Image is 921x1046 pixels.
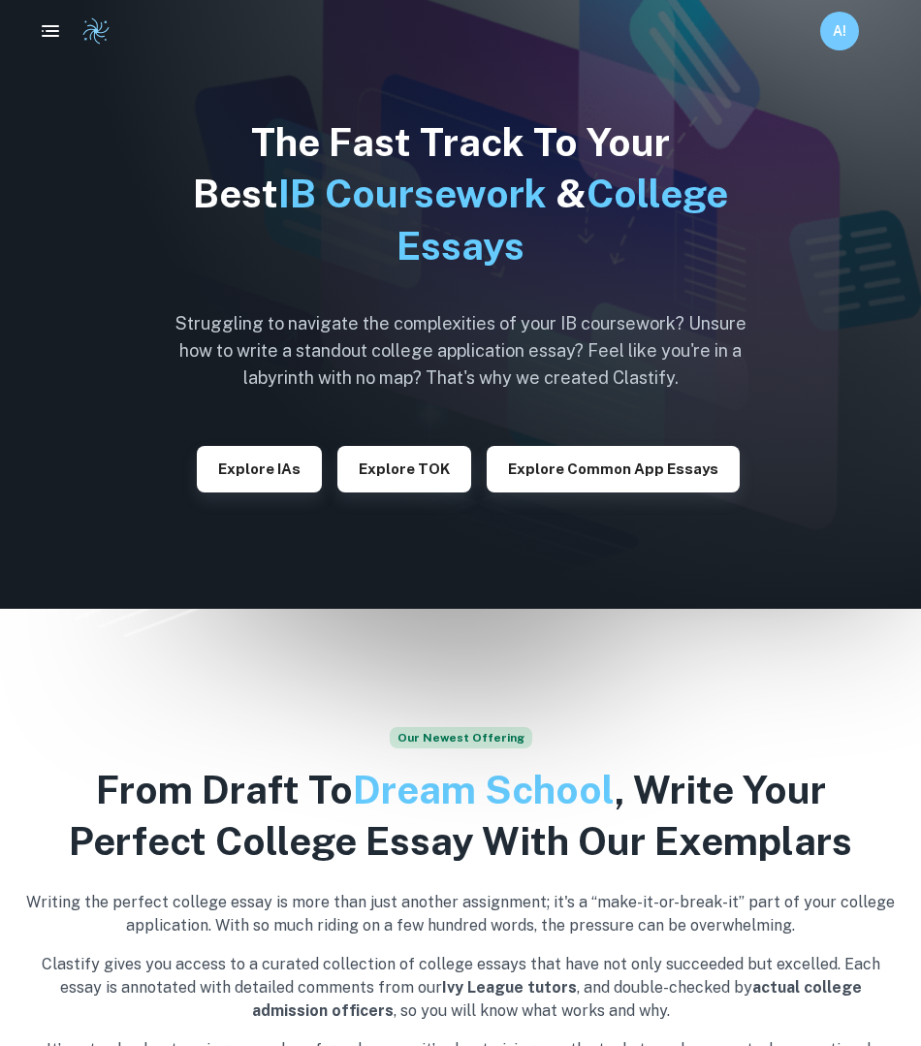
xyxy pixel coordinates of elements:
[23,764,898,868] h2: From Draft To , Write Your Perfect College Essay With Our Exemplars
[820,12,859,50] button: A!
[390,727,532,748] span: Our Newest Offering
[252,978,862,1020] b: actual college admission officers
[197,446,322,492] button: Explore IAs
[81,16,111,46] img: Clastify logo
[337,446,471,492] button: Explore TOK
[337,459,471,477] a: Explore TOK
[487,459,740,477] a: Explore Common App essays
[23,891,898,937] p: Writing the perfect college essay is more than just another assignment; it's a “make-it-or-break-...
[442,978,577,997] b: Ivy League tutors
[278,171,547,216] span: IB Coursework
[353,767,615,812] span: Dream School
[160,310,761,392] h6: Struggling to navigate the complexities of your IB coursework? Unsure how to write a standout col...
[70,16,111,46] a: Clastify logo
[397,171,728,268] span: College Essays
[160,116,761,271] h1: The Fast Track To Your Best &
[487,446,740,492] button: Explore Common App essays
[197,459,322,477] a: Explore IAs
[829,20,851,42] h6: A!
[23,953,898,1023] p: Clastify gives you access to a curated collection of college essays that have not only succeeded ...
